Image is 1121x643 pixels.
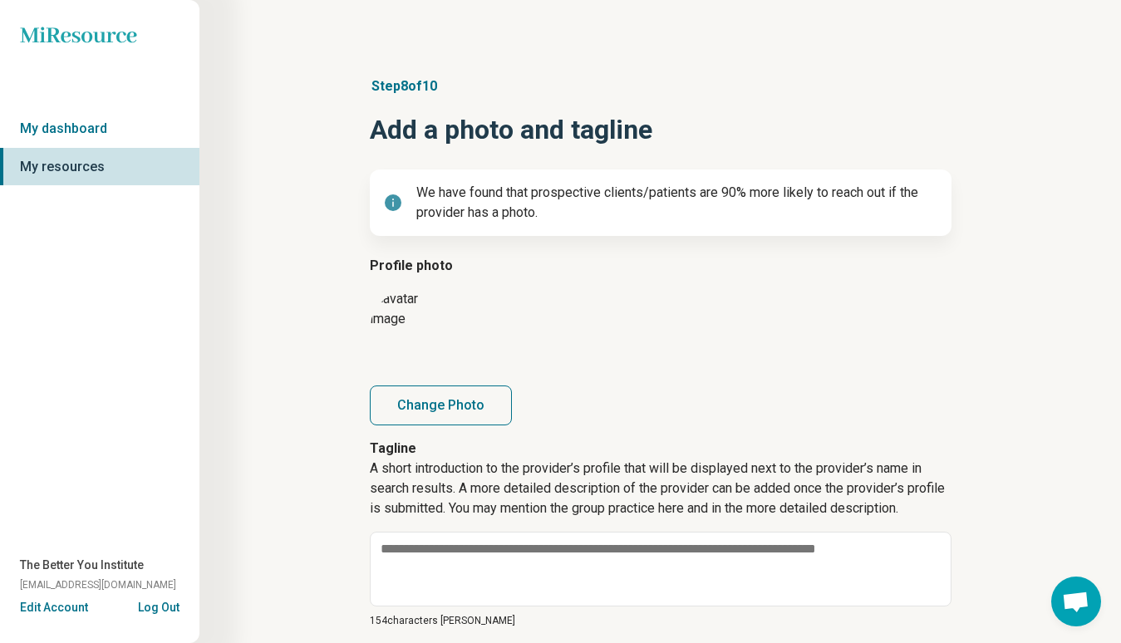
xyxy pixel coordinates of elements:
[370,439,951,459] p: Tagline
[370,110,951,150] h1: Add a photo and tagline
[20,599,88,616] button: Edit Account
[416,183,938,223] p: We have found that prospective clients/patients are 90% more likely to reach out if the provider ...
[370,289,453,372] img: avatar image
[1051,577,1101,626] div: Open chat
[370,613,951,628] p: 154 characters [PERSON_NAME]
[370,76,951,96] p: Step 8 of 10
[370,385,512,425] button: Change Photo
[370,256,951,276] legend: Profile photo
[20,557,144,574] span: The Better You Institute
[20,577,176,592] span: [EMAIL_ADDRESS][DOMAIN_NAME]
[370,459,951,532] p: A short introduction to the provider’s profile that will be displayed next to the provider’s name...
[138,599,179,612] button: Log Out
